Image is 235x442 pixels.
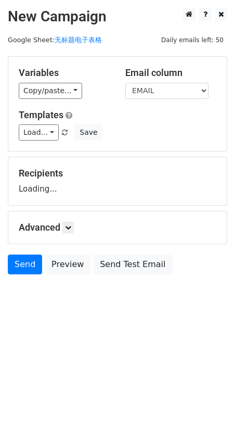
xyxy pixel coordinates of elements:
[8,36,102,44] small: Google Sheet:
[75,124,102,141] button: Save
[158,36,227,44] a: Daily emails left: 50
[8,255,42,274] a: Send
[125,67,216,79] h5: Email column
[158,34,227,46] span: Daily emails left: 50
[45,255,90,274] a: Preview
[19,168,216,195] div: Loading...
[19,124,59,141] a: Load...
[19,83,82,99] a: Copy/paste...
[93,255,172,274] a: Send Test Email
[55,36,102,44] a: 无标题电子表格
[19,168,216,179] h5: Recipients
[19,222,216,233] h5: Advanced
[19,109,63,120] a: Templates
[8,8,227,26] h2: New Campaign
[19,67,110,79] h5: Variables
